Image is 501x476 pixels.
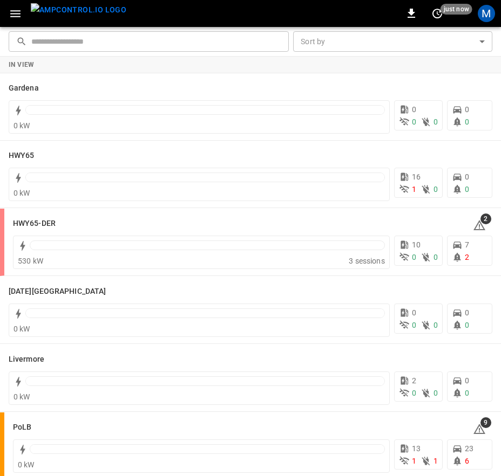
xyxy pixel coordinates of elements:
span: 6 [465,457,469,465]
span: 10 [412,240,421,249]
span: 0 [412,118,416,126]
span: 1 [412,457,416,465]
span: 0 [465,118,469,126]
span: 7 [465,240,469,249]
span: 3 sessions [349,257,385,265]
span: 0 kW [18,460,35,469]
span: 0 [434,389,438,397]
h6: HWY65-DER [13,218,56,230]
span: 23 [465,444,473,453]
span: 0 [412,389,416,397]
span: just now [441,4,472,15]
span: 0 [412,253,416,261]
span: 0 kW [13,189,30,197]
h6: Livermore [9,354,44,365]
span: 2 [465,253,469,261]
button: set refresh interval [429,5,446,22]
span: 2 [412,376,416,385]
span: 0 [465,308,469,317]
span: 0 [465,389,469,397]
span: 0 [412,308,416,317]
span: 0 kW [13,325,30,333]
img: ampcontrol.io logo [31,3,126,17]
span: 0 [412,105,416,114]
span: 0 [434,253,438,261]
span: 0 kW [13,121,30,130]
span: 13 [412,444,421,453]
span: 2 [480,213,491,224]
span: 0 [465,185,469,194]
span: 1 [434,457,438,465]
h6: Gardena [9,82,39,94]
span: 0 [465,105,469,114]
span: 9 [480,417,491,428]
span: 1 [412,185,416,194]
span: 0 [465,376,469,385]
div: profile-icon [478,5,495,22]
span: 0 [412,321,416,329]
h6: HWY65 [9,150,35,162]
span: 0 [434,321,438,329]
span: 0 [465,173,469,181]
h6: PoLB [13,422,31,433]
span: 0 [434,118,438,126]
span: 0 [465,321,469,329]
span: 16 [412,173,421,181]
span: 0 [434,185,438,194]
span: 530 kW [18,257,43,265]
strong: In View [9,61,35,68]
span: 0 kW [13,392,30,401]
h6: Karma Center [9,286,106,298]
